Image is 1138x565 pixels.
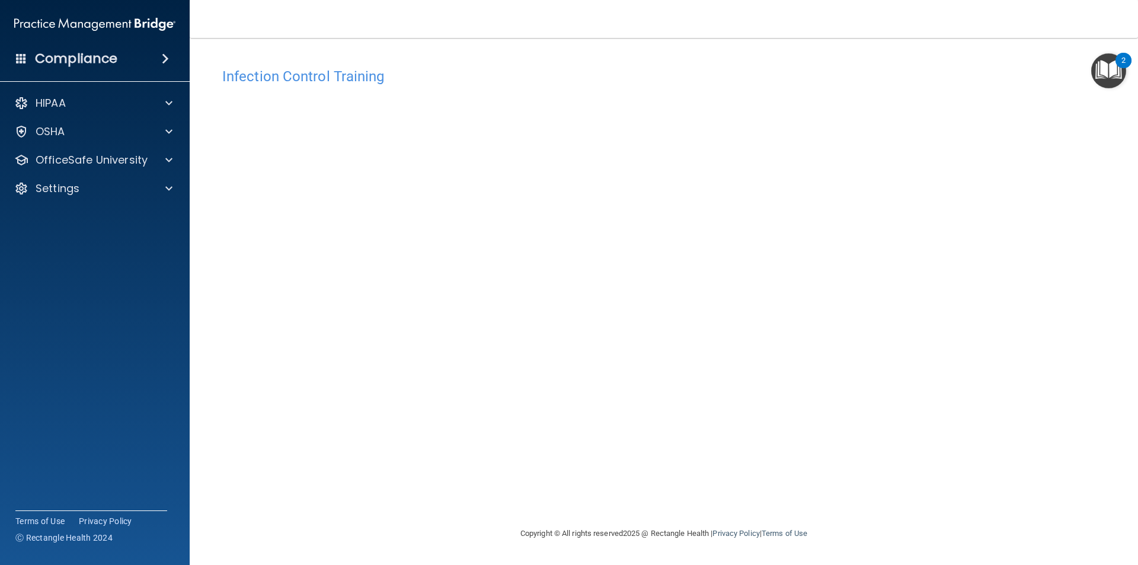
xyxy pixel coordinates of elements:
[14,125,172,139] a: OSHA
[14,181,172,196] a: Settings
[762,529,807,538] a: Terms of Use
[36,153,148,167] p: OfficeSafe University
[79,515,132,527] a: Privacy Policy
[14,12,175,36] img: PMB logo
[447,515,880,553] div: Copyright © All rights reserved 2025 @ Rectangle Health | |
[15,515,65,527] a: Terms of Use
[15,532,113,544] span: Ⓒ Rectangle Health 2024
[36,96,66,110] p: HIPAA
[14,153,172,167] a: OfficeSafe University
[1121,60,1126,76] div: 2
[1091,53,1126,88] button: Open Resource Center, 2 new notifications
[712,529,759,538] a: Privacy Policy
[35,50,117,67] h4: Compliance
[222,91,815,455] iframe: infection-control-training
[36,181,79,196] p: Settings
[14,96,172,110] a: HIPAA
[36,125,65,139] p: OSHA
[222,69,1105,84] h4: Infection Control Training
